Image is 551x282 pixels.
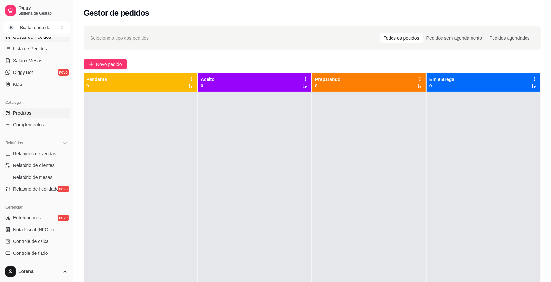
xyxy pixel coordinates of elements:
[13,46,47,52] span: Lista de Pedidos
[423,33,486,43] div: Pedidos sem agendamento
[84,8,149,18] h2: Gestor de pedidos
[3,264,70,279] button: Lorena
[3,213,70,223] a: Entregadoresnovo
[13,238,49,245] span: Controle de caixa
[201,83,215,89] p: 0
[13,110,31,116] span: Produtos
[18,11,68,16] span: Sistema de Gestão
[3,236,70,247] a: Controle de caixa
[13,186,58,192] span: Relatório de fidelidade
[429,76,454,83] p: Em entrega
[13,174,53,180] span: Relatório de mesas
[3,248,70,258] a: Controle de fiado
[18,5,68,11] span: Diggy
[13,150,56,157] span: Relatórios de vendas
[3,32,70,42] a: Gestor de Pedidos
[3,21,70,34] button: Select a team
[13,81,23,87] span: KDS
[3,260,70,270] a: Cupons
[3,184,70,194] a: Relatório de fidelidadenovo
[20,24,52,31] div: Bia fazendo d ...
[13,69,33,76] span: Diggy Bot
[3,108,70,118] a: Produtos
[13,122,44,128] span: Complementos
[429,83,454,89] p: 0
[5,141,23,146] span: Relatórios
[3,148,70,159] a: Relatórios de vendas
[3,97,70,108] div: Catálogo
[86,83,107,89] p: 0
[3,79,70,89] a: KDS
[3,160,70,171] a: Relatório de clientes
[89,62,93,66] span: plus
[3,55,70,66] a: Salão / Mesas
[3,44,70,54] a: Lista de Pedidos
[201,76,215,83] p: Aceito
[13,162,55,169] span: Relatório de clientes
[3,120,70,130] a: Complementos
[315,76,341,83] p: Preparando
[3,3,70,18] a: DiggySistema de Gestão
[13,215,41,221] span: Entregadores
[96,61,122,68] span: Novo pedido
[3,67,70,78] a: Diggy Botnovo
[3,202,70,213] div: Gerenciar
[8,24,15,31] span: B
[380,33,423,43] div: Todos os pedidos
[3,172,70,182] a: Relatório de mesas
[86,76,107,83] p: Pendente
[84,59,127,69] button: Novo pedido
[13,34,51,40] span: Gestor de Pedidos
[13,250,48,256] span: Controle de fiado
[13,226,54,233] span: Nota Fiscal (NFC-e)
[13,57,42,64] span: Salão / Mesas
[90,34,149,42] span: Selecione o tipo dos pedidos
[315,83,341,89] p: 0
[486,33,533,43] div: Pedidos agendados
[18,269,60,274] span: Lorena
[3,224,70,235] a: Nota Fiscal (NFC-e)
